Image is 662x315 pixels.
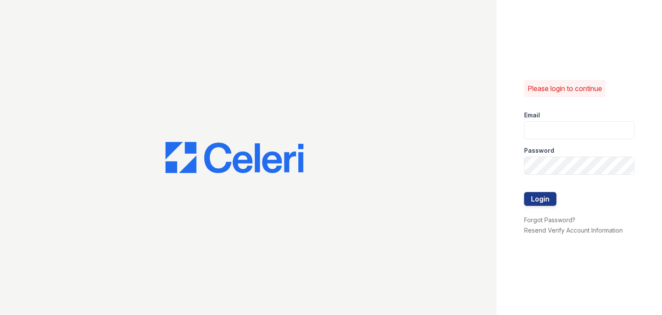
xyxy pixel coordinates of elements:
[528,83,602,94] p: Please login to continue
[524,111,540,120] label: Email
[524,192,556,206] button: Login
[524,146,554,155] label: Password
[165,142,303,173] img: CE_Logo_Blue-a8612792a0a2168367f1c8372b55b34899dd931a85d93a1a3d3e32e68fde9ad4.png
[524,227,623,234] a: Resend Verify Account Information
[524,216,575,224] a: Forgot Password?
